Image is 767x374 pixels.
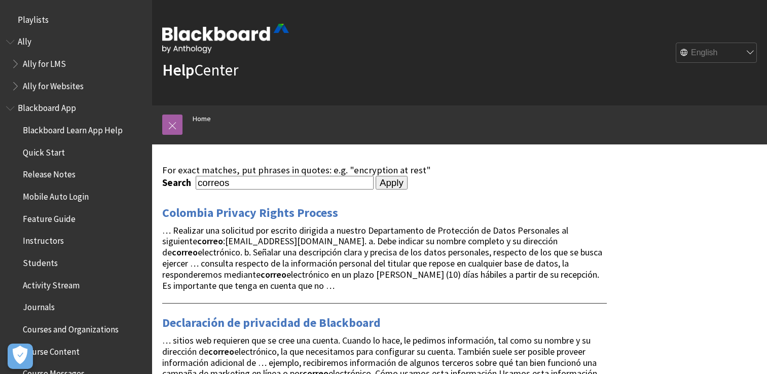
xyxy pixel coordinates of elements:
img: Blackboard by Anthology [162,24,289,53]
span: Ally [18,33,31,47]
strong: correo [208,346,234,357]
strong: correo [172,246,198,258]
nav: Book outline for Playlists [6,11,146,28]
nav: Book outline for Anthology Ally Help [6,33,146,95]
strong: correo [261,269,286,280]
span: Course Content [23,343,80,357]
span: Release Notes [23,166,76,180]
span: Feature Guide [23,210,76,224]
span: Playlists [18,11,49,25]
a: Home [193,113,211,125]
span: Instructors [23,233,64,246]
span: Blackboard Learn App Help [23,122,123,135]
input: Apply [376,176,408,190]
span: Courses and Organizations [23,321,119,334]
a: Colombia Privacy Rights Process [162,205,338,221]
span: Mobile Auto Login [23,188,89,202]
span: Students [23,254,58,268]
span: Ally for LMS [23,55,66,69]
span: Quick Start [23,144,65,158]
strong: Help [162,60,194,80]
div: For exact matches, put phrases in quotes: e.g. "encryption at rest" [162,165,607,176]
span: Blackboard App [18,100,76,114]
span: Ally for Websites [23,78,84,91]
span: Activity Stream [23,277,80,290]
label: Search [162,177,194,189]
a: Declaración de privacidad de Blackboard [162,315,381,331]
a: HelpCenter [162,60,238,80]
select: Site Language Selector [676,43,757,63]
strong: correo [197,235,223,247]
span: Journals [23,299,55,313]
span: … Realizar una solicitud por escrito dirigida a nuestro Departamento de Protección de Datos Perso... [162,225,602,291]
button: Abrir preferencias [8,344,33,369]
